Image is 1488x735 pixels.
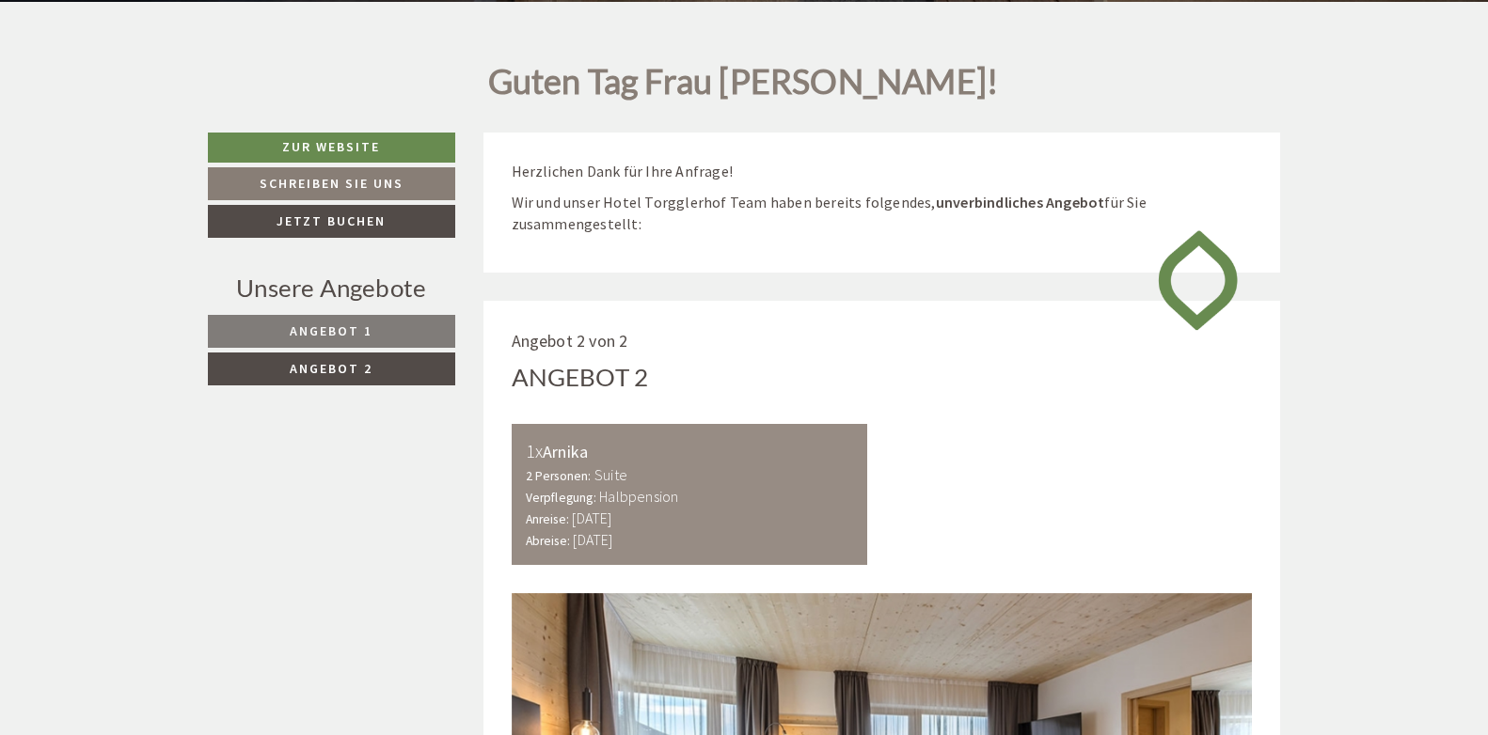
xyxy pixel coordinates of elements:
a: Schreiben Sie uns [208,167,455,200]
button: Senden [628,495,741,528]
small: Verpflegung: [526,490,596,506]
small: Abreise: [526,533,571,549]
b: Halbpension [599,487,678,506]
span: Angebot 1 [290,322,372,339]
p: Herzlichen Dank für Ihre Anfrage! [512,161,1253,182]
div: Arnika [526,438,854,465]
span: Angebot 2 [290,360,372,377]
div: [GEOGRAPHIC_DATA] [29,55,298,70]
div: Angebot 2 [512,360,649,395]
a: Zur Website [208,133,455,163]
b: [DATE] [573,530,612,549]
small: 2 Personen: [526,468,592,484]
small: Anreise: [526,511,570,527]
small: 19:17 [29,92,298,105]
h1: Guten Tag Frau [PERSON_NAME]! [488,63,999,110]
b: [DATE] [572,508,611,527]
div: Unsere Angebote [208,271,455,305]
img: image [1144,213,1252,347]
b: Suite [594,465,627,484]
p: Wir und unser Hotel Torgglerhof Team haben bereits folgendes, für Sie zusammengestellt: [512,192,1253,235]
span: Angebot 2 von 2 [512,330,628,352]
b: 1x [526,439,543,462]
a: Jetzt buchen [208,205,455,238]
div: Guten Tag, wie können wir Ihnen helfen? [15,52,308,109]
div: [DATE] [336,15,404,47]
strong: unverbindliches Angebot [936,193,1105,211]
